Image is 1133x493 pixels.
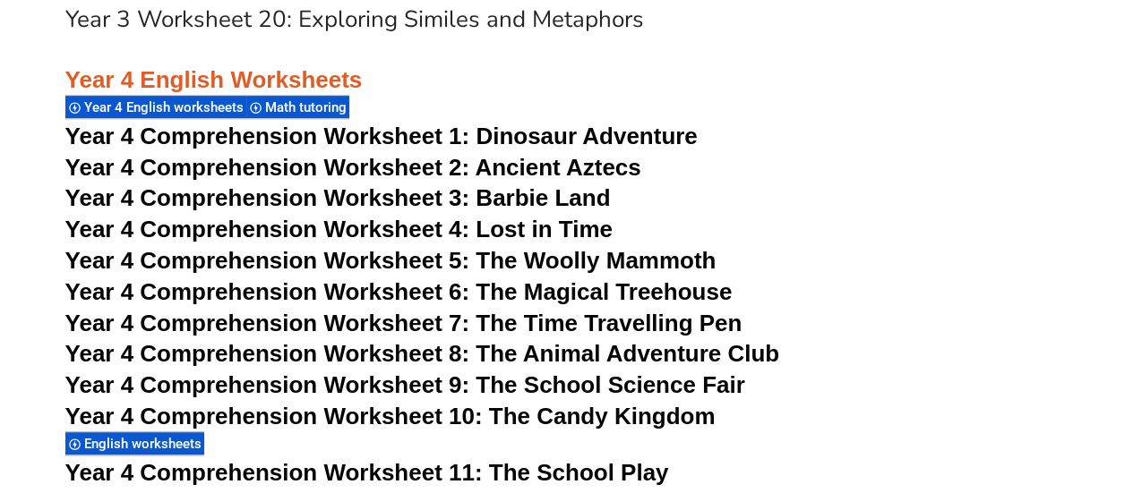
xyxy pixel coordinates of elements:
a: Year 4 Comprehension Worksheet 1: Dinosaur Adventure [65,123,698,149]
iframe: Chat Widget [835,291,1133,493]
a: Year 4 Comprehension Worksheet 10: The Candy Kingdom [65,403,716,429]
a: Year 4 Comprehension Worksheet 4: Lost in Time [65,216,613,242]
a: Year 4 Comprehension Worksheet 11: The School Play [65,459,669,486]
span: Math tutoring [265,99,352,115]
span: Year 4 English worksheets [84,99,249,115]
span: Dinosaur Adventure [476,123,697,149]
a: Year 4 Comprehension Worksheet 7: The Time Travelling Pen [65,310,742,336]
span: Year 4 Comprehension Worksheet 1: [65,123,470,149]
a: Year 4 Comprehension Worksheet 3: Barbie Land [65,184,611,211]
div: Math tutoring [246,95,349,119]
a: Year 4 Comprehension Worksheet 5: The Woolly Mammoth [65,247,717,274]
a: Year 4 Comprehension Worksheet 6: The Magical Treehouse [65,278,733,305]
a: Year 3 Worksheet 20: Exploring Similes and Metaphors [65,4,644,35]
a: Year 4 Comprehension Worksheet 8: The Animal Adventure Club [65,340,780,367]
div: Year 4 English worksheets [65,95,246,119]
span: English worksheets [84,436,207,452]
a: Year 4 Comprehension Worksheet 2: Ancient Aztecs [65,154,641,181]
a: Year 4 Comprehension Worksheet 9: The School Science Fair [65,371,745,398]
div: English worksheets [65,431,204,455]
h3: Year 4 English Worksheets [65,35,1069,96]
